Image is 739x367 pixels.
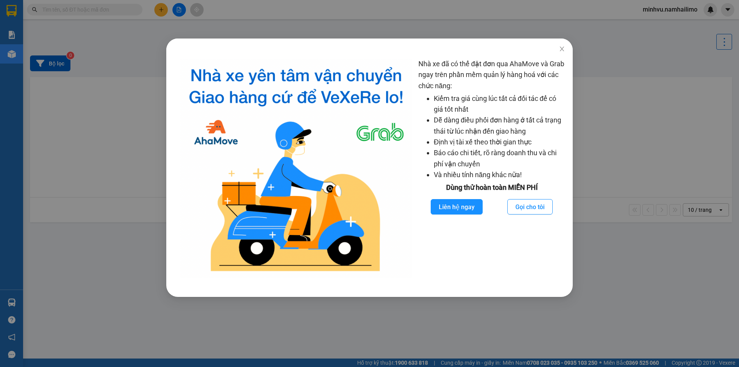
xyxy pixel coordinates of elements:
span: Liên hệ ngay [439,202,475,212]
li: Dễ dàng điều phối đơn hàng ở tất cả trạng thái từ lúc nhận đến giao hàng [434,115,565,137]
button: Gọi cho tôi [507,199,553,215]
li: Báo cáo chi tiết, rõ ràng doanh thu và chi phí vận chuyển [434,147,565,169]
img: logo [180,59,412,278]
span: close [559,46,565,52]
div: Dùng thử hoàn toàn MIỄN PHÍ [418,182,565,193]
button: Liên hệ ngay [431,199,483,215]
li: Kiểm tra giá cùng lúc tất cả đối tác để có giá tốt nhất [434,93,565,115]
li: Định vị tài xế theo thời gian thực [434,137,565,147]
div: Nhà xe đã có thể đặt đơn qua AhaMove và Grab ngay trên phần mềm quản lý hàng hoá với các chức năng: [418,59,565,278]
button: Close [551,39,573,60]
span: Gọi cho tôi [515,202,545,212]
li: Và nhiều tính năng khác nữa! [434,169,565,180]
